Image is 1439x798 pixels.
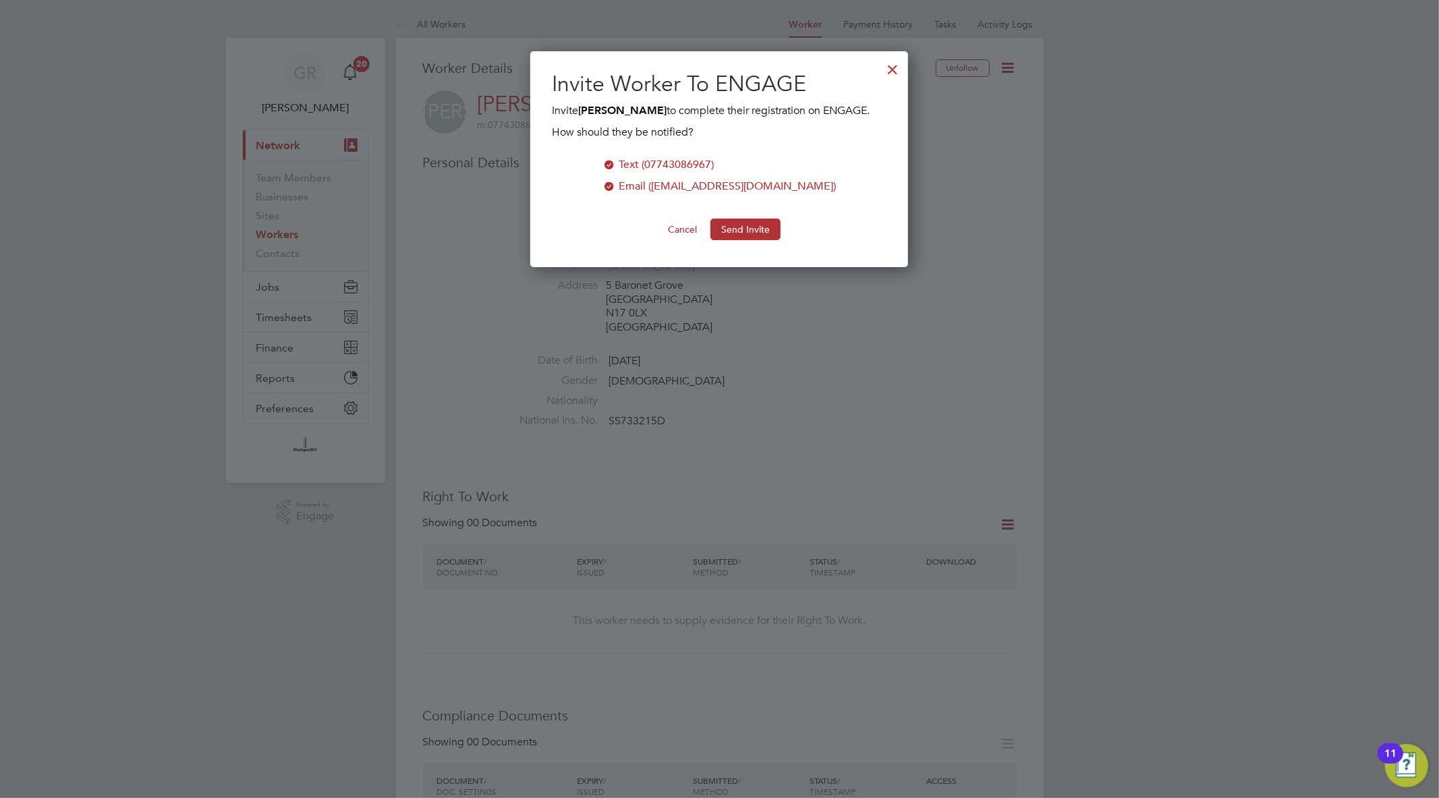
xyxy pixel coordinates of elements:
div: Invite to complete their registration on ENGAGE. [552,103,886,140]
div: 11 [1384,753,1396,771]
button: Open Resource Center, 11 new notifications [1385,744,1428,787]
button: Send Invite [710,219,781,240]
button: Cancel [657,219,708,240]
h2: Invite Worker To ENGAGE [552,70,886,98]
div: Email ([EMAIL_ADDRESS][DOMAIN_NAME]) [619,178,836,194]
b: [PERSON_NAME] [578,104,667,117]
div: Text (07743086967) [619,156,714,173]
div: How should they be notified? [552,119,886,140]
